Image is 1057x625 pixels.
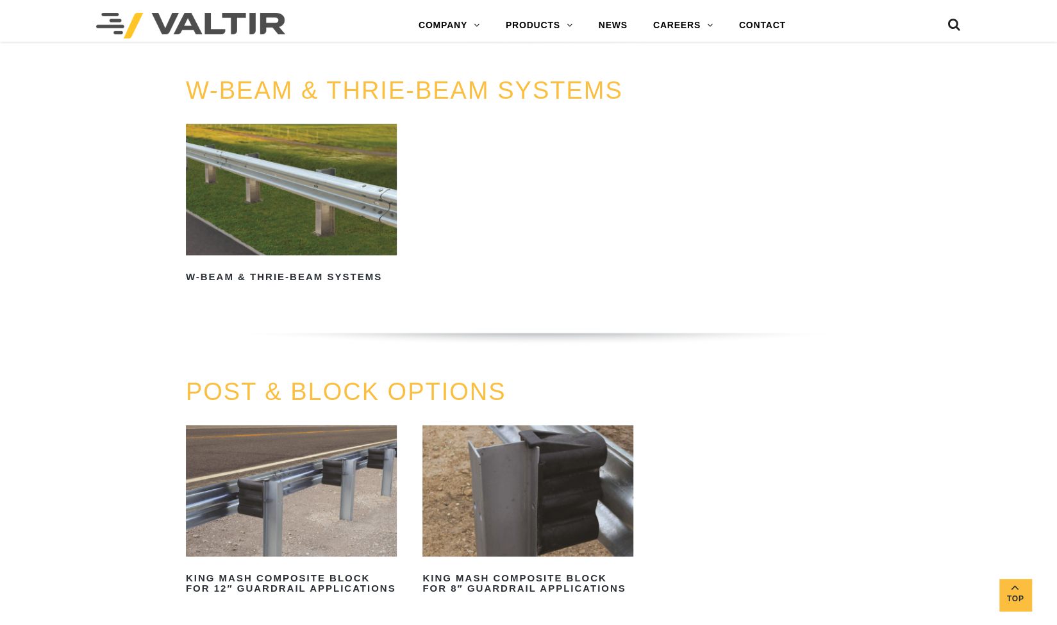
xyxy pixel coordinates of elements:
[422,425,633,599] a: King MASH Composite Block for 8″ Guardrail Applications
[186,124,397,287] a: W-Beam & Thrie-Beam Systems
[493,13,586,38] a: PRODUCTS
[186,425,397,599] a: King MASH Composite Block for 12″ Guardrail Applications
[406,13,493,38] a: COMPANY
[96,13,285,38] img: Valtir
[186,378,506,405] a: POST & BLOCK OPTIONS
[726,13,799,38] a: CONTACT
[186,77,623,104] a: W-BEAM & THRIE-BEAM SYSTEMS
[999,592,1031,606] span: Top
[186,267,397,287] h2: W-Beam & Thrie-Beam Systems
[186,568,397,599] h2: King MASH Composite Block for 12″ Guardrail Applications
[422,568,633,599] h2: King MASH Composite Block for 8″ Guardrail Applications
[640,13,726,38] a: CAREERS
[999,579,1031,611] a: Top
[586,13,640,38] a: NEWS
